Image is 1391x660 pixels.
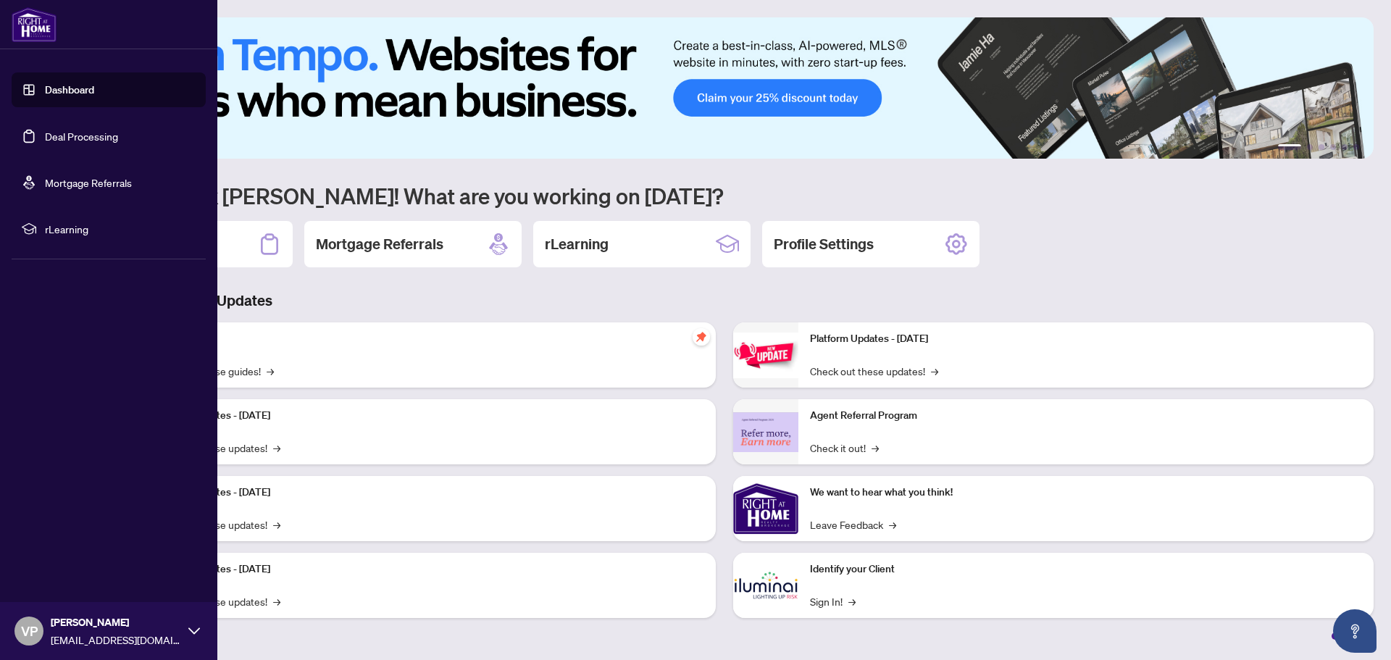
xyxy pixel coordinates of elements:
p: Self-Help [152,331,704,347]
p: Platform Updates - [DATE] [152,485,704,501]
span: → [273,440,280,456]
button: 2 [1307,144,1313,150]
span: → [931,363,938,379]
span: [EMAIL_ADDRESS][DOMAIN_NAME] [51,632,181,648]
button: 5 [1342,144,1348,150]
p: Identify your Client [810,561,1362,577]
p: Platform Updates - [DATE] [152,408,704,424]
img: We want to hear what you think! [733,476,798,541]
img: logo [12,7,57,42]
span: → [273,517,280,532]
a: Check it out!→ [810,440,879,456]
a: Check out these updates!→ [810,363,938,379]
a: Leave Feedback→ [810,517,896,532]
a: Dashboard [45,83,94,96]
p: Agent Referral Program [810,408,1362,424]
span: → [267,363,274,379]
p: Platform Updates - [DATE] [810,331,1362,347]
p: Platform Updates - [DATE] [152,561,704,577]
span: VP [21,621,38,641]
span: pushpin [693,328,710,346]
span: rLearning [45,221,196,237]
span: → [889,517,896,532]
img: Agent Referral Program [733,412,798,452]
span: → [848,593,856,609]
span: → [273,593,280,609]
button: Open asap [1333,609,1377,653]
a: Mortgage Referrals [45,176,132,189]
button: 4 [1330,144,1336,150]
span: → [872,440,879,456]
img: Identify your Client [733,553,798,618]
h2: Profile Settings [774,234,874,254]
img: Slide 0 [75,17,1374,159]
h2: Mortgage Referrals [316,234,443,254]
h1: Welcome back [PERSON_NAME]! What are you working on [DATE]? [75,182,1374,209]
h2: rLearning [545,234,609,254]
a: Sign In!→ [810,593,856,609]
button: 6 [1353,144,1359,150]
p: We want to hear what you think! [810,485,1362,501]
img: Platform Updates - June 23, 2025 [733,333,798,378]
button: 1 [1278,144,1301,150]
a: Deal Processing [45,130,118,143]
button: 3 [1319,144,1324,150]
span: [PERSON_NAME] [51,614,181,630]
h3: Brokerage & Industry Updates [75,291,1374,311]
